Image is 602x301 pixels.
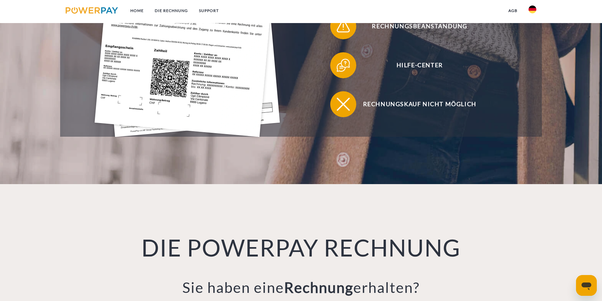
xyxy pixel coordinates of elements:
a: agb [503,5,523,17]
h3: Sie haben eine erhalten? [73,278,529,296]
a: Home [125,5,149,17]
a: SUPPORT [193,5,224,17]
img: qb_help.svg [335,57,351,73]
img: qb_warning.svg [335,18,351,34]
span: Rechnungsbeanstandung [340,13,499,39]
h1: DIE POWERPAY RECHNUNG [73,233,529,262]
iframe: Schaltfläche zum Öffnen des Messaging-Fensters [576,275,597,296]
button: Hilfe-Center [330,52,499,78]
img: logo-powerpay.svg [66,7,118,14]
img: de [529,6,536,13]
span: Rechnungskauf nicht möglich [340,91,499,117]
a: DIE RECHNUNG [149,5,193,17]
button: Rechnungsbeanstandung [330,13,499,39]
span: Hilfe-Center [340,52,499,78]
img: qb_close.svg [335,96,351,112]
button: Rechnungskauf nicht möglich [330,91,499,117]
b: Rechnung [284,279,353,296]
